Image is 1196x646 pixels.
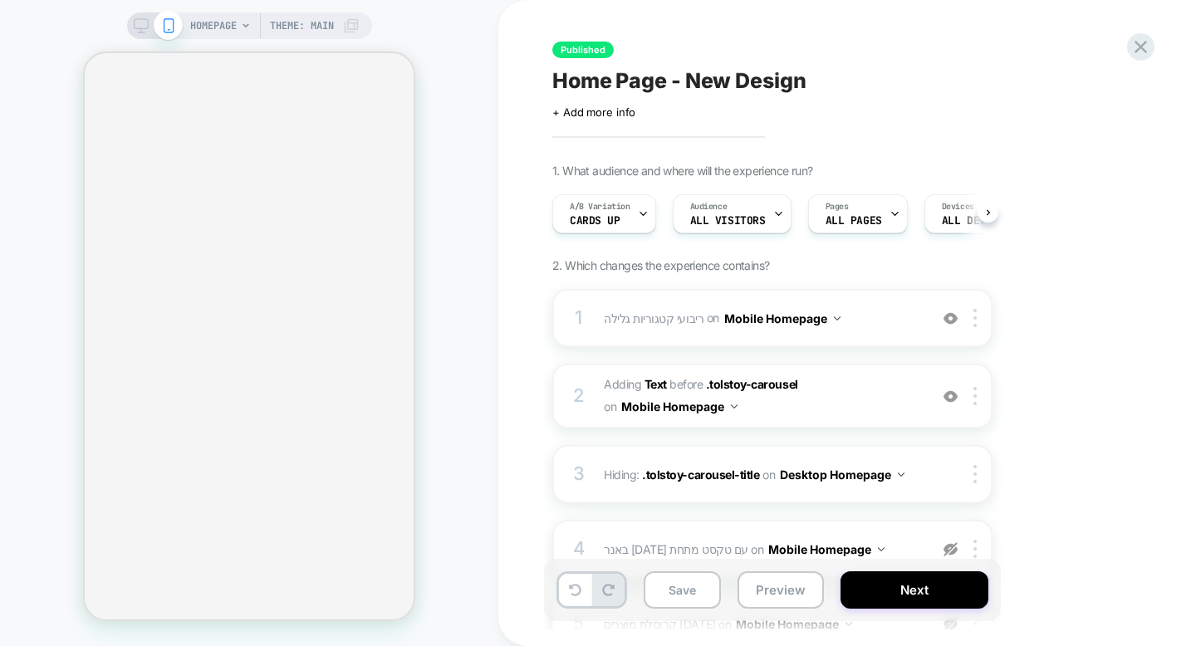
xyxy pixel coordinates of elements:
span: Pages [826,201,849,213]
span: A/B Variation [570,201,630,213]
img: crossed eye [944,311,958,325]
button: Preview [738,571,824,609]
span: .tolstoy-carousel [706,377,798,391]
span: on [762,464,775,485]
span: באנר [DATE] עם טקסט מתחת [604,542,748,556]
span: on [707,307,719,328]
img: down arrow [878,547,885,551]
img: crossed eye [944,389,958,404]
img: down arrow [898,472,904,477]
span: Hiding : [604,462,920,487]
span: ריבועי קטגוריות גלילה [604,311,703,325]
button: Desktop Homepage [780,462,904,487]
button: Mobile Homepage [621,394,738,418]
span: Home Page - New Design [552,68,806,93]
span: + Add more info [552,105,635,119]
button: Save [644,571,721,609]
span: Audience [690,201,728,213]
span: ALL PAGES [826,215,882,227]
b: Text [645,377,667,391]
span: ALL DEVICES [942,215,1011,227]
span: on [604,396,616,417]
span: Devices [942,201,974,213]
span: Published [552,42,614,58]
img: down arrow [834,316,841,321]
span: Theme: MAIN [270,12,334,39]
span: BEFORE [669,377,703,391]
img: down arrow [731,404,738,409]
img: close [973,465,977,483]
span: Adding [604,377,667,391]
span: All Visitors [690,215,766,227]
button: Mobile Homepage [768,537,885,561]
img: eye [944,542,958,556]
span: 1. What audience and where will the experience run? [552,164,812,178]
span: on [751,539,763,560]
span: Cards up [570,215,620,227]
button: Next [841,571,988,609]
span: 2. Which changes the experience contains? [552,258,769,272]
div: 3 [571,458,587,491]
img: close [973,387,977,405]
button: Mobile Homepage [724,306,841,330]
span: HOMEPAGE [190,12,237,39]
span: .tolstoy-carousel-title [642,467,759,482]
div: 2 [571,379,587,413]
div: 1 [571,301,587,335]
img: close [973,309,977,327]
img: close [973,540,977,558]
div: 4 [571,532,587,565]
